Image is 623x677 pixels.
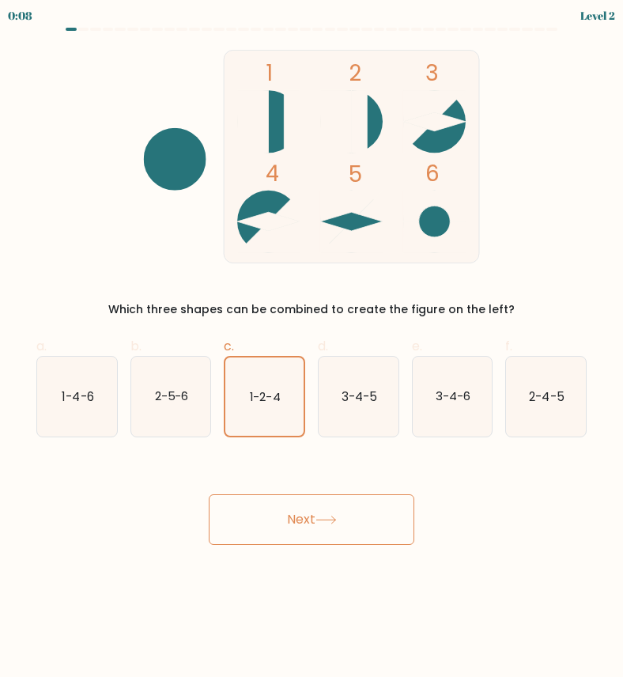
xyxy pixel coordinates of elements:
[130,337,142,355] span: b.
[318,337,328,355] span: d.
[251,388,281,404] text: 1-2-4
[224,337,234,355] span: c.
[342,388,377,404] text: 3-4-5
[530,388,564,404] text: 2-4-5
[349,58,361,89] tspan: 2
[46,301,577,318] div: Which three shapes can be combined to create the figure on the left?
[36,337,47,355] span: a.
[266,158,279,189] tspan: 4
[425,58,439,89] tspan: 3
[266,58,273,89] tspan: 1
[8,7,32,24] div: 0:08
[412,337,422,355] span: e.
[154,388,188,404] text: 2-5-6
[209,494,414,545] button: Next
[436,388,470,404] text: 3-4-6
[349,159,362,190] tspan: 5
[580,7,615,24] div: Level 2
[505,337,512,355] span: f.
[62,388,93,404] text: 1-4-6
[425,158,440,189] tspan: 6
